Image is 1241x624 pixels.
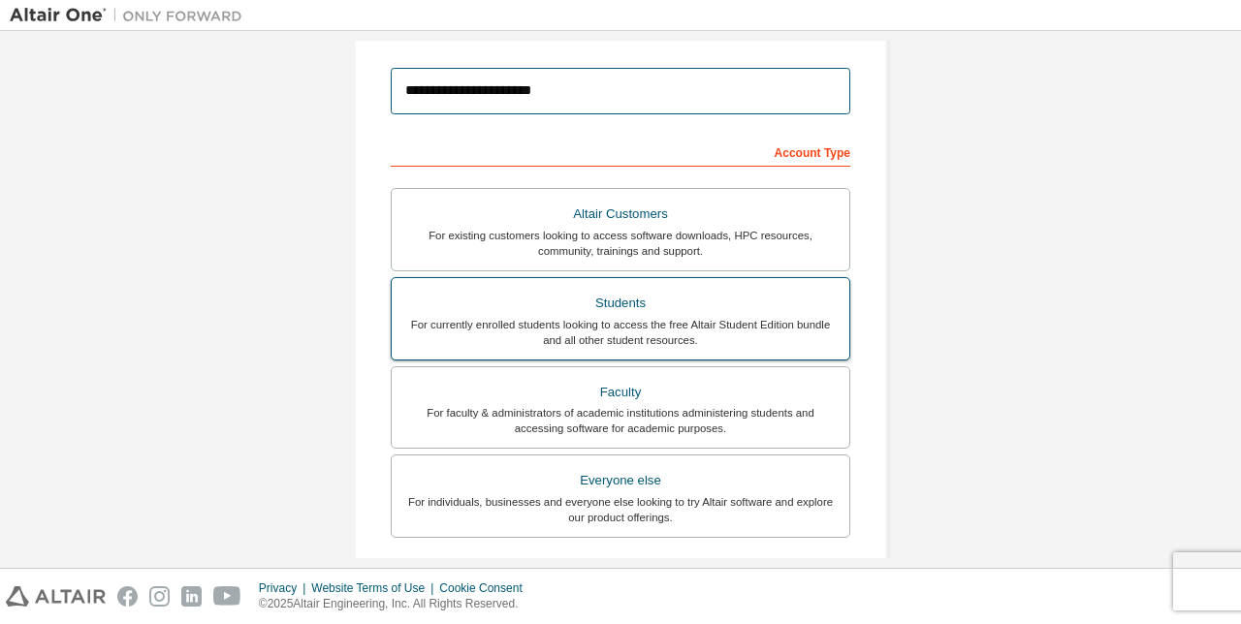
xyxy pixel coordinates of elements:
[403,201,838,228] div: Altair Customers
[403,290,838,317] div: Students
[6,586,106,607] img: altair_logo.svg
[403,467,838,494] div: Everyone else
[10,6,252,25] img: Altair One
[117,586,138,607] img: facebook.svg
[181,586,202,607] img: linkedin.svg
[403,494,838,525] div: For individuals, businesses and everyone else looking to try Altair software and explore our prod...
[149,586,170,607] img: instagram.svg
[439,580,533,596] div: Cookie Consent
[259,596,534,612] p: © 2025 Altair Engineering, Inc. All Rights Reserved.
[311,580,439,596] div: Website Terms of Use
[403,228,838,259] div: For existing customers looking to access software downloads, HPC resources, community, trainings ...
[391,136,850,167] div: Account Type
[403,405,838,436] div: For faculty & administrators of academic institutions administering students and accessing softwa...
[259,580,311,596] div: Privacy
[213,586,241,607] img: youtube.svg
[403,317,838,348] div: For currently enrolled students looking to access the free Altair Student Edition bundle and all ...
[403,379,838,406] div: Faculty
